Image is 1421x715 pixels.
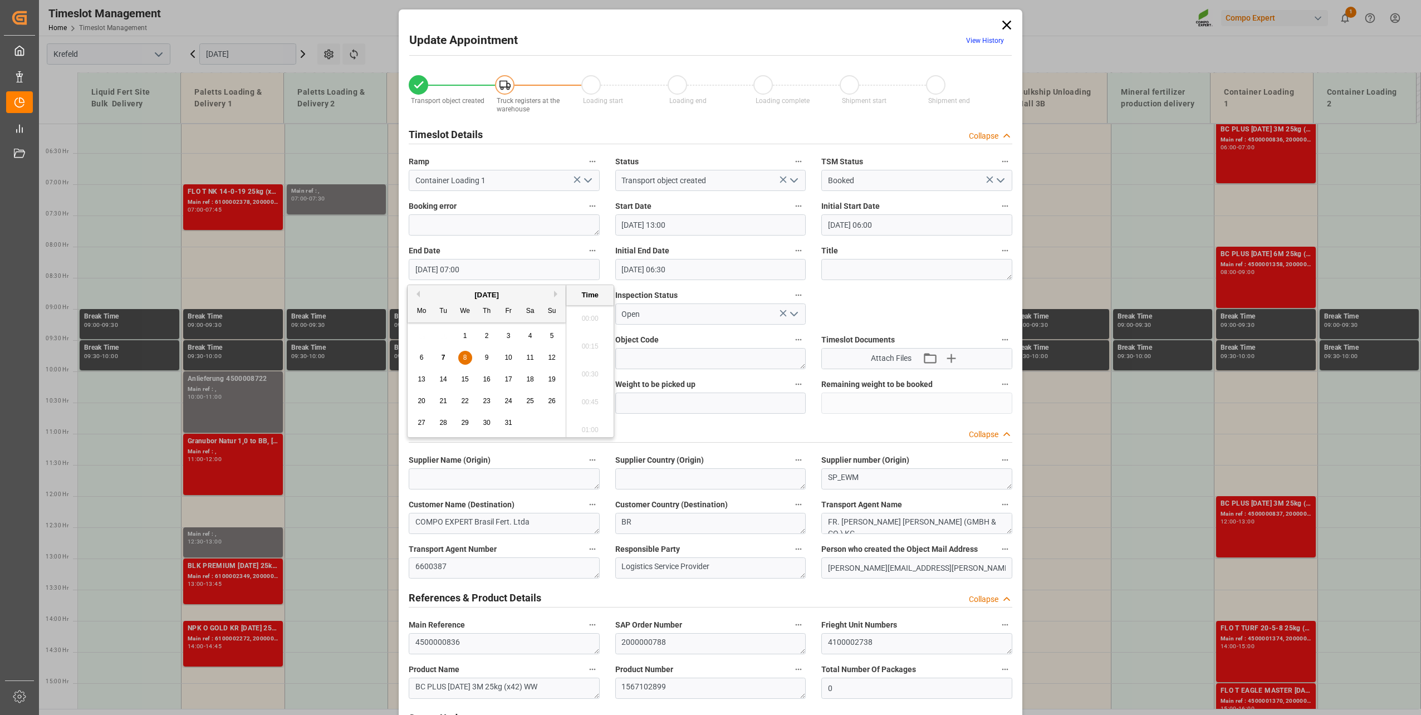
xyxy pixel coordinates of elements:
button: Status [791,154,806,169]
button: Transport Agent Name [998,497,1012,512]
span: 30 [483,419,490,427]
button: Supplier Name (Origin) [585,453,600,467]
button: Initial End Date [791,243,806,258]
div: Choose Monday, October 27th, 2025 [415,416,429,430]
div: Tu [437,305,450,319]
div: Choose Wednesday, October 15th, 2025 [458,373,472,386]
div: Choose Thursday, October 30th, 2025 [480,416,494,430]
div: Collapse [969,130,998,142]
button: Remaining weight to be booked [998,377,1012,391]
h2: References & Product Details [409,590,541,605]
div: Collapse [969,594,998,605]
span: Supplier Name (Origin) [409,454,491,466]
div: Choose Monday, October 13th, 2025 [415,373,429,386]
button: Transport Agent Number [585,542,600,556]
div: month 2025-10 [411,325,563,434]
button: Start Date [791,199,806,213]
span: Transport Agent Name [821,499,902,511]
div: Choose Sunday, October 26th, 2025 [545,394,559,408]
span: 18 [526,375,533,383]
button: Object Code [791,332,806,347]
textarea: BR [615,513,806,534]
button: Supplier number (Origin) [998,453,1012,467]
div: Choose Wednesday, October 29th, 2025 [458,416,472,430]
span: TSM Status [821,156,863,168]
input: DD.MM.YYYY HH:MM [615,259,806,280]
textarea: 4100002738 [821,633,1012,654]
button: Next Month [554,291,561,297]
div: Choose Thursday, October 16th, 2025 [480,373,494,386]
textarea: BC PLUS [DATE] 3M 25kg (x42) WW [409,678,600,699]
div: Choose Friday, October 17th, 2025 [502,373,516,386]
span: 16 [483,375,490,383]
textarea: 6600387 [409,557,600,579]
textarea: COMPO EXPERT Brasil Fert. Ltda [409,513,600,534]
span: 20 [418,397,425,405]
span: Initial Start Date [821,200,880,212]
span: Product Name [409,664,459,675]
div: Choose Friday, October 24th, 2025 [502,394,516,408]
button: open menu [579,172,595,189]
button: Total Number Of Packages [998,662,1012,677]
div: Choose Thursday, October 9th, 2025 [480,351,494,365]
span: 9 [485,354,489,361]
div: Choose Friday, October 10th, 2025 [502,351,516,365]
div: Choose Wednesday, October 22nd, 2025 [458,394,472,408]
span: Customer Country (Destination) [615,499,728,511]
span: Loading complete [756,97,810,105]
span: Product Number [615,664,673,675]
span: 1 [463,332,467,340]
div: Th [480,305,494,319]
button: Main Reference [585,618,600,632]
span: 8 [463,354,467,361]
span: 7 [442,354,445,361]
div: Time [569,290,611,301]
a: View History [966,37,1004,45]
input: DD.MM.YYYY HH:MM [821,214,1012,236]
button: Product Name [585,662,600,677]
span: 12 [548,354,555,361]
button: SAP Order Number [791,618,806,632]
div: Mo [415,305,429,319]
div: Choose Monday, October 6th, 2025 [415,351,429,365]
span: 14 [439,375,447,383]
button: Timeslot Documents [998,332,1012,347]
span: 17 [504,375,512,383]
div: Choose Sunday, October 12th, 2025 [545,351,559,365]
span: 25 [526,397,533,405]
span: Supplier number (Origin) [821,454,909,466]
span: Supplier Country (Origin) [615,454,704,466]
div: Choose Thursday, October 2nd, 2025 [480,329,494,343]
span: Total Number Of Packages [821,664,916,675]
span: Frieght Unit Numbers [821,619,897,631]
button: Supplier Country (Origin) [791,453,806,467]
button: Customer Name (Destination) [585,497,600,512]
div: We [458,305,472,319]
span: Loading end [669,97,707,105]
span: Main Reference [409,619,465,631]
span: End Date [409,245,440,257]
button: Customer Country (Destination) [791,497,806,512]
button: Ramp [585,154,600,169]
button: Responsible Party [791,542,806,556]
div: Choose Wednesday, October 8th, 2025 [458,351,472,365]
span: 26 [548,397,555,405]
button: TSM Status [998,154,1012,169]
span: Shipment end [928,97,970,105]
span: 28 [439,419,447,427]
div: Choose Thursday, October 23rd, 2025 [480,394,494,408]
span: Responsible Party [615,543,680,555]
div: [DATE] [408,290,566,301]
button: Initial Start Date [998,199,1012,213]
div: Choose Tuesday, October 14th, 2025 [437,373,450,386]
div: Choose Wednesday, October 1st, 2025 [458,329,472,343]
span: Initial End Date [615,245,669,257]
textarea: FR. [PERSON_NAME] [PERSON_NAME] (GMBH & CO.) KG [821,513,1012,534]
button: Booking error [585,199,600,213]
span: Title [821,245,838,257]
span: Person who created the Object Mail Address [821,543,978,555]
h2: Update Appointment [409,32,518,50]
span: 2 [485,332,489,340]
textarea: Logistics Service Provider [615,557,806,579]
div: Su [545,305,559,319]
